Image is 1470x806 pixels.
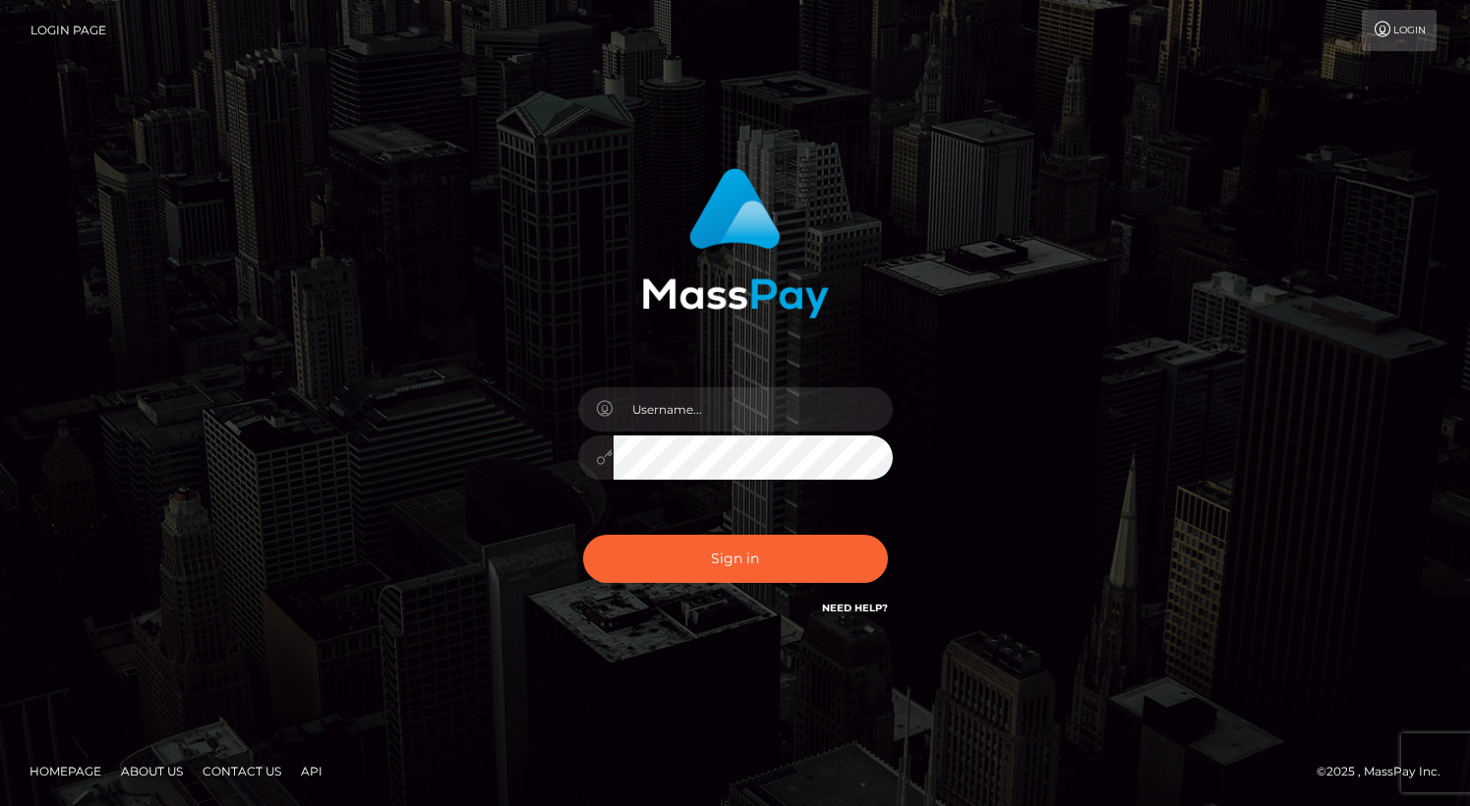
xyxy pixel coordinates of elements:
a: Contact Us [195,756,289,786]
a: Login [1362,10,1437,51]
button: Sign in [583,535,888,583]
a: Need Help? [822,602,888,614]
a: About Us [113,756,191,786]
a: API [293,756,330,786]
a: Homepage [22,756,109,786]
a: Login Page [30,10,106,51]
div: © 2025 , MassPay Inc. [1317,761,1455,782]
img: MassPay Login [642,168,829,318]
input: Username... [614,387,893,432]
